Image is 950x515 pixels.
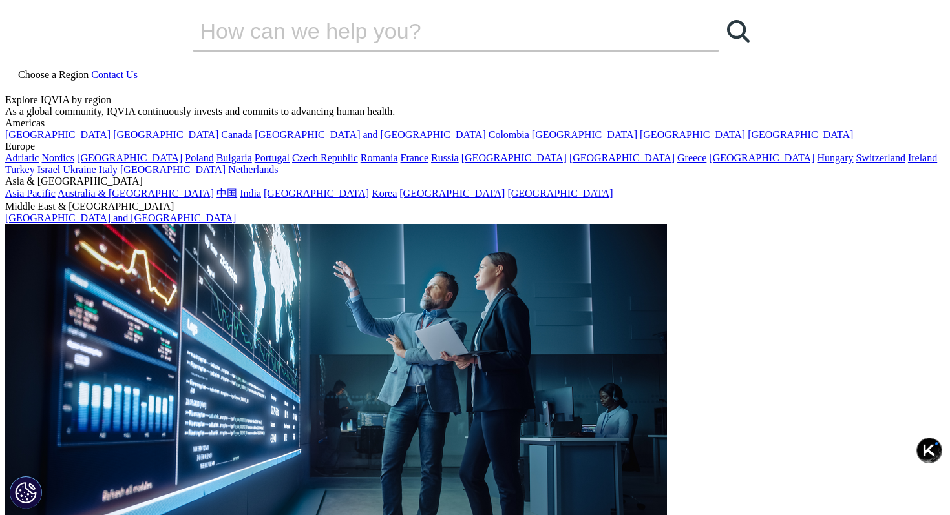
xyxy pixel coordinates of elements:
a: [GEOGRAPHIC_DATA] [5,129,111,140]
a: [GEOGRAPHIC_DATA] [507,188,613,199]
a: [GEOGRAPHIC_DATA] [77,152,182,163]
a: [GEOGRAPHIC_DATA] [399,188,505,199]
a: Israel [37,164,61,175]
button: Cookies Settings [10,476,42,509]
a: 搜索 [719,12,758,50]
a: Poland [185,152,213,163]
a: Russia [431,152,459,163]
a: [GEOGRAPHIC_DATA] [120,164,226,175]
a: [GEOGRAPHIC_DATA] [461,152,567,163]
a: [GEOGRAPHIC_DATA] [113,129,218,140]
a: Turkey [5,164,35,175]
a: [GEOGRAPHIC_DATA] [532,129,637,140]
a: Italy [99,164,118,175]
a: India [240,188,261,199]
a: Greece [677,152,706,163]
a: [GEOGRAPHIC_DATA] and [GEOGRAPHIC_DATA] [5,212,236,223]
a: Bulgaria [216,152,252,163]
a: Nordics [41,152,74,163]
a: Hungary [817,152,853,163]
a: Switzerland [856,152,905,163]
a: Korea [372,188,397,199]
svg: Search [727,20,750,43]
div: Middle East & [GEOGRAPHIC_DATA] [5,201,945,212]
div: Explore IQVIA by region [5,94,945,106]
a: Portugal [255,152,290,163]
a: [GEOGRAPHIC_DATA] and [GEOGRAPHIC_DATA] [255,129,485,140]
a: [GEOGRAPHIC_DATA] [264,188,369,199]
a: Adriatic [5,152,39,163]
a: Romania [361,152,398,163]
a: Ireland [908,152,937,163]
a: Australia & [GEOGRAPHIC_DATA] [58,188,214,199]
a: [GEOGRAPHIC_DATA] [569,152,675,163]
div: Americas [5,117,945,129]
a: Colombia [489,129,529,140]
a: Ukraine [63,164,96,175]
div: Europe [5,141,945,152]
a: 中国 [216,188,237,199]
a: Netherlands [228,164,278,175]
a: [GEOGRAPHIC_DATA] [709,152,814,163]
a: Czech Republic [292,152,358,163]
a: Canada [221,129,252,140]
span: Choose a Region [18,69,89,80]
input: 搜索 [193,12,682,50]
a: [GEOGRAPHIC_DATA] [748,129,853,140]
a: [GEOGRAPHIC_DATA] [640,129,745,140]
a: France [401,152,429,163]
div: Asia & [GEOGRAPHIC_DATA] [5,176,945,187]
div: As a global community, IQVIA continuously invests and commits to advancing human health. [5,106,945,117]
a: Asia Pacific [5,188,56,199]
a: Contact Us [91,69,138,80]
